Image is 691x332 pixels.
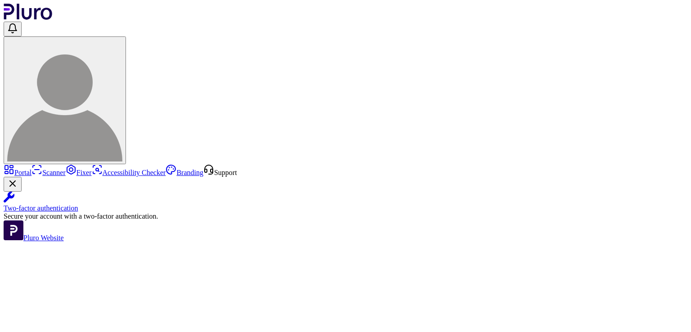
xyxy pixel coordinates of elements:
[203,169,237,176] a: Open Support screen
[4,164,687,242] aside: Sidebar menu
[66,169,92,176] a: Fixer
[4,204,687,212] div: Two-factor authentication
[4,234,64,242] a: Open Pluro Website
[92,169,166,176] a: Accessibility Checker
[4,13,53,21] a: Logo
[4,192,687,212] a: Two-factor authentication
[4,169,31,176] a: Portal
[4,212,687,220] div: Secure your account with a two-factor authentication.
[31,169,66,176] a: Scanner
[4,22,22,36] button: Open notifications, you have undefined new notifications
[4,36,126,164] button: User avatar
[166,169,203,176] a: Branding
[7,46,122,162] img: User avatar
[4,177,22,192] button: Close Two-factor authentication notification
